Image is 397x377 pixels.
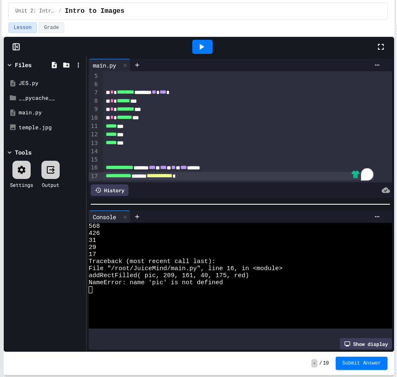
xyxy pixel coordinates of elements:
div: 13 [89,139,99,147]
div: main.py [89,61,120,70]
span: 426 [89,230,100,237]
span: - [311,359,317,367]
div: 15 [89,156,99,164]
span: / [58,8,61,15]
span: File "/root/JuiceMind/main.py", line 16, in <module> [89,265,283,272]
div: Output [42,181,59,188]
span: 10 [323,360,329,367]
div: 12 [89,130,99,139]
span: 31 [89,237,96,244]
span: / [319,360,322,367]
div: JES.py [19,79,83,87]
div: main.py [89,59,131,71]
span: Submit Answer [342,360,381,367]
div: __pycache__ [19,94,83,102]
button: Lesson [8,22,37,33]
div: 11 [89,122,99,130]
span: Unit 2: Intro to Python [15,8,55,15]
div: Console [89,210,131,223]
div: History [91,184,128,196]
div: 6 [89,80,99,89]
div: temple.jpg [19,123,83,132]
button: Grade [39,22,64,33]
span: Intro to Images [65,6,124,16]
div: Show display [340,338,392,350]
div: Console [89,213,120,221]
div: To enrich screen reader interactions, please activate Accessibility in Grammarly extension settings [103,37,392,182]
div: 9 [89,105,99,114]
div: 8 [89,97,99,105]
div: main.py [19,109,83,117]
span: 568 [89,223,100,230]
div: 16 [89,164,99,172]
div: 14 [89,147,99,156]
div: Settings [10,181,33,188]
div: 10 [89,114,99,122]
button: Submit Answer [336,357,388,370]
span: Traceback (most recent call last): [89,258,215,265]
span: addRectFilled( pic, 209, 161, 40, 175, red) [89,272,249,279]
span: 17 [89,251,96,258]
span: NameError: name 'pic' is not defined [89,279,223,286]
div: Files [15,60,31,69]
div: 7 [89,89,99,97]
div: Tools [15,148,31,157]
span: 29 [89,244,96,251]
div: 17 [89,172,99,181]
div: 5 [89,72,99,80]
